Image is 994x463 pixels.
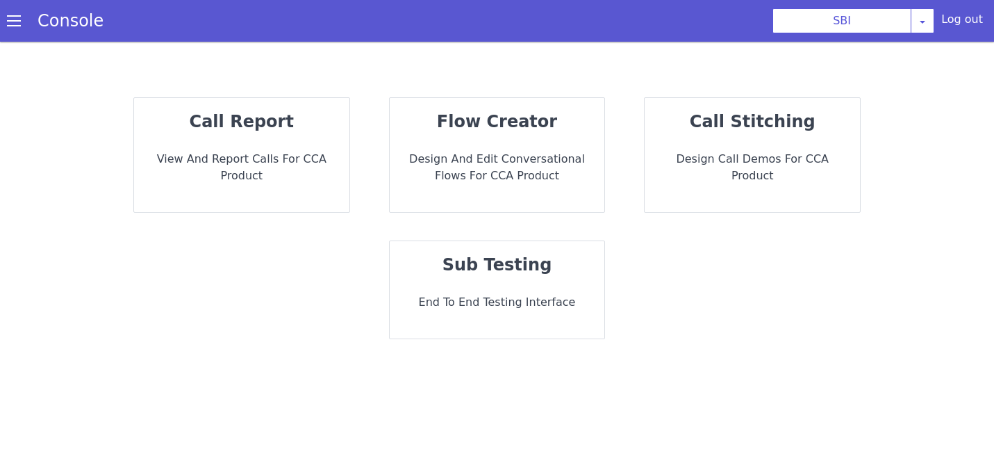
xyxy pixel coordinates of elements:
strong: sub testing [442,255,552,275]
strong: call report [190,112,294,131]
div: Log out [941,11,983,33]
p: View and report calls for CCA Product [145,151,338,184]
button: SBI [772,8,911,33]
a: Console [21,11,120,31]
p: Design and Edit Conversational flows for CCA Product [401,151,594,184]
strong: call stitching [690,112,815,131]
p: End to End Testing Interface [401,294,594,311]
strong: flow creator [437,112,557,131]
p: Design call demos for CCA Product [656,151,849,184]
